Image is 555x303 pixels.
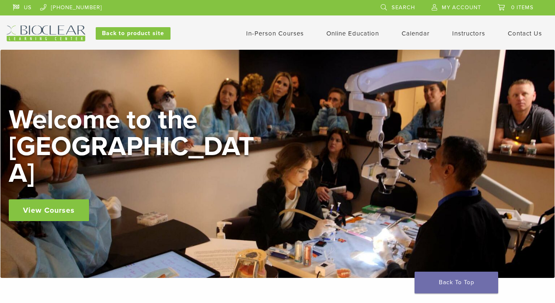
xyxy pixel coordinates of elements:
h2: Welcome to the [GEOGRAPHIC_DATA] [9,107,260,187]
a: Contact Us [508,30,542,37]
a: In-Person Courses [246,30,304,37]
a: Back to product site [96,27,171,40]
img: Bioclear [7,25,85,41]
a: View Courses [9,199,89,221]
span: Search [392,4,415,11]
span: My Account [442,4,481,11]
a: Back To Top [415,272,498,293]
a: Online Education [326,30,379,37]
a: Calendar [402,30,430,37]
a: Instructors [452,30,485,37]
span: 0 items [511,4,534,11]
